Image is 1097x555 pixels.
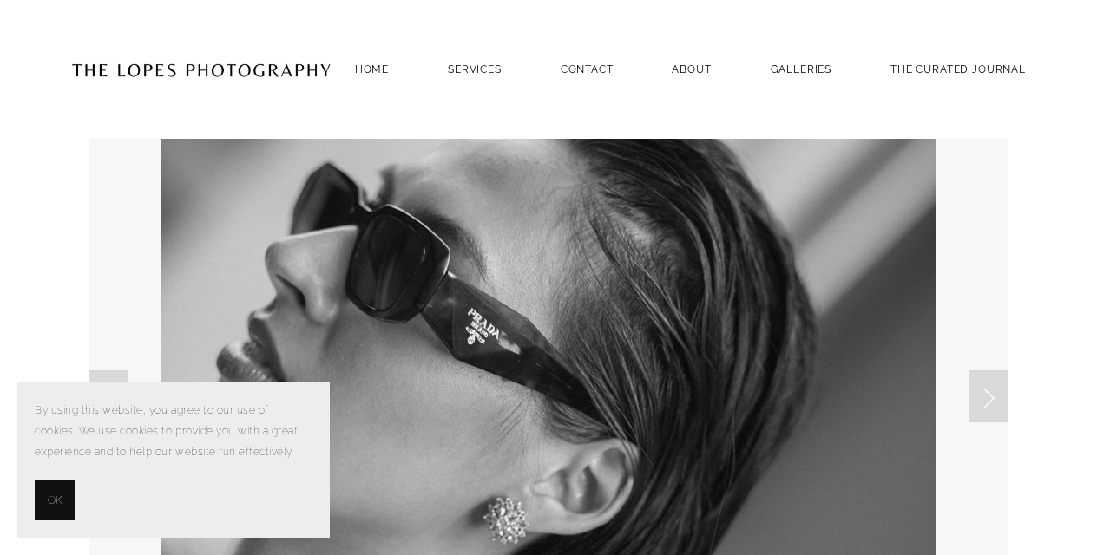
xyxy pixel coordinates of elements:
[561,57,614,81] a: Contact
[355,57,389,81] a: Home
[890,57,1026,81] a: THE CURATED JOURNAL
[89,370,128,422] a: Previous Slide
[969,370,1008,422] a: Next Slide
[35,400,312,463] p: By using this website, you agree to our use of cookies. We use cookies to provide you with a grea...
[48,490,62,511] span: OK
[17,382,330,538] section: Cookie banner
[771,57,832,81] a: GALLERIES
[35,480,75,520] button: OK
[71,27,332,112] img: Portugal Wedding Photographer | The Lopes Photography
[672,57,711,81] a: ABOUT
[448,63,502,75] a: SERVICES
